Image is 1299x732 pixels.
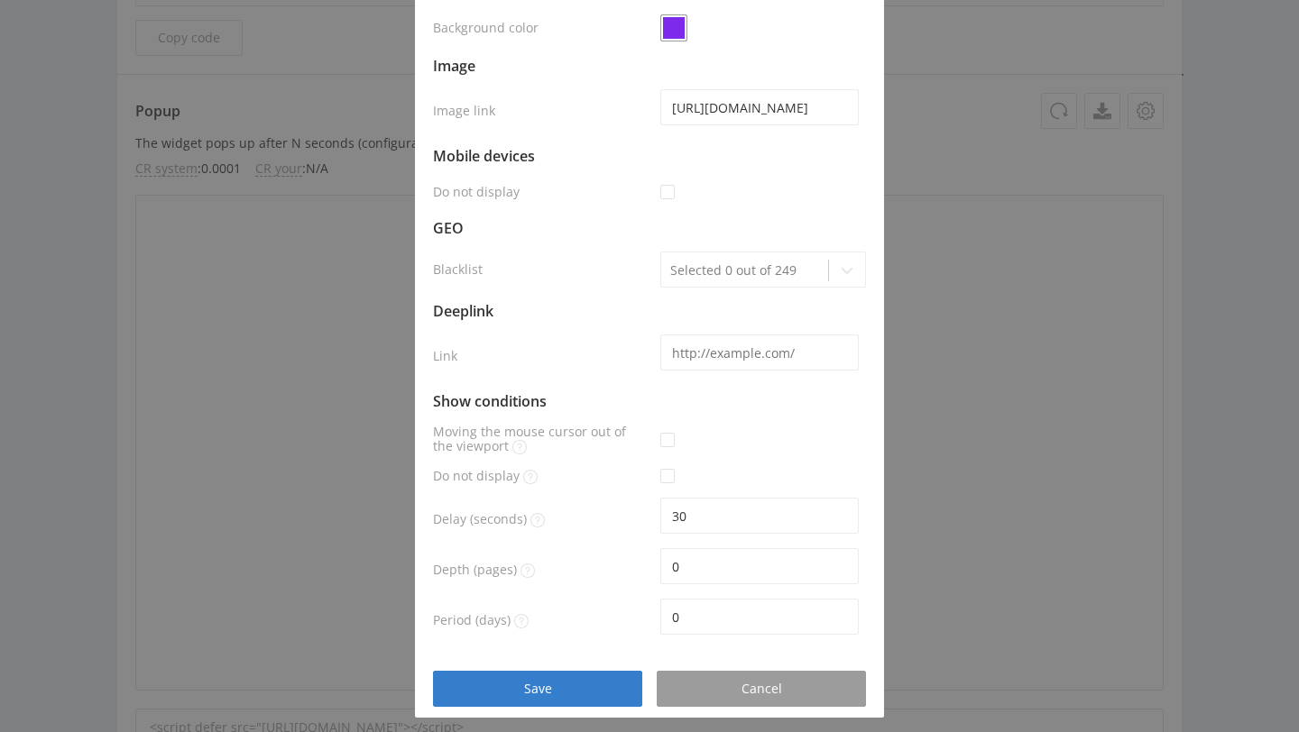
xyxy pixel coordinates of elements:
div: GEO [433,208,653,244]
div: Background color [433,10,653,46]
div: Delay (seconds) [433,494,653,544]
span: The widget pops up when the user moves the mouse cursor away from the working window [512,440,527,454]
div: Mobile devices [433,136,653,172]
span: The widget will not be visible on the site [523,470,538,484]
span: Pause from the moment of loading the promo material to its display [530,513,545,527]
div: Image link [433,82,653,136]
div: Moving the mouse cursor out of the viewport [433,417,653,458]
div: Do not display [433,458,653,494]
div: Do not display [433,172,653,208]
button: Save [433,671,642,707]
div: Show conditions [433,381,653,417]
div: Link [433,327,653,381]
button: Cancel [657,671,866,707]
span: The frequency of showing the promo material [514,614,529,628]
div: Blacklist [433,244,653,291]
div: Deeplink [433,291,653,327]
span: Cancel [742,682,782,696]
input: http://example.com/ [660,334,859,371]
span: Save [524,682,552,696]
div: Depth (pages) [433,544,653,595]
div: Image [433,46,653,82]
span: The number of pages viewed by the user after which the promo material will be shown [521,563,535,578]
div: Period (days) [433,595,653,642]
